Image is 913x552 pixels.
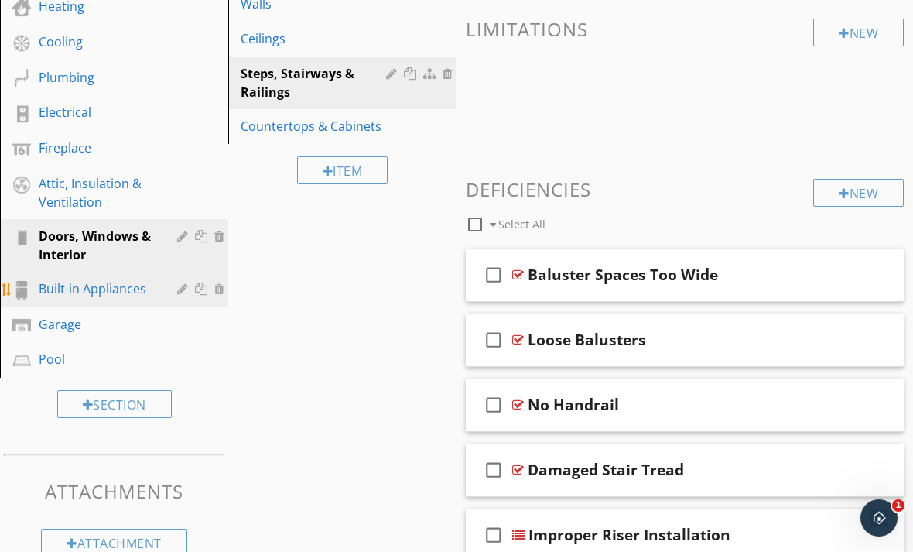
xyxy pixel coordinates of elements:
[39,33,155,51] div: Cooling
[860,499,898,537] iframe: Intercom live chat
[241,117,391,135] div: Countertops & Cabinets
[813,19,904,46] div: New
[498,217,545,231] span: Select All
[297,156,388,184] div: Item
[241,64,391,101] div: Steps, Stairways & Railings
[466,19,904,39] h3: Limitations
[39,103,155,122] div: Electrical
[241,29,391,48] div: Ceilings
[528,526,730,544] div: Improper Riser Installation
[39,139,155,157] div: Fireplace
[39,279,155,298] div: Built-in Appliances
[466,179,904,200] h3: Deficiencies
[528,461,684,479] div: Damaged Stair Tread
[39,315,155,334] div: Garage
[39,68,155,87] div: Plumbing
[481,451,506,489] i: check_box_outline_blank
[481,256,506,293] i: check_box_outline_blank
[813,179,904,207] div: New
[39,174,155,211] div: Attic, Insulation & Ventilation
[481,386,506,423] i: check_box_outline_blank
[892,499,904,512] span: 1
[481,321,506,358] i: check_box_outline_blank
[57,390,172,418] div: Section
[39,227,155,264] div: Doors, Windows & Interior
[528,331,646,349] div: Loose Balusters
[528,266,718,284] div: Baluster Spaces Too Wide
[39,350,155,369] div: Pool
[528,396,619,414] div: No Handrail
